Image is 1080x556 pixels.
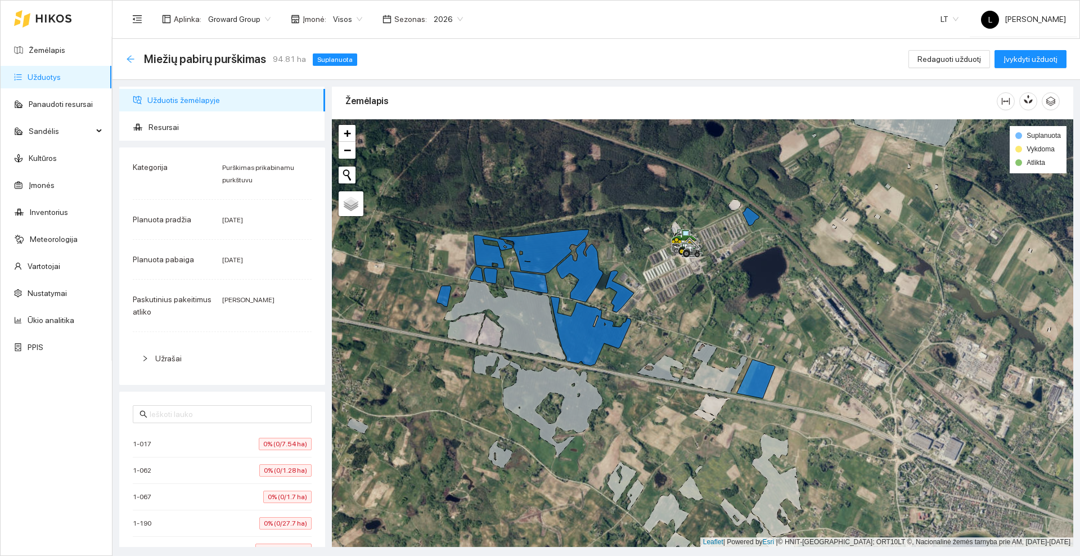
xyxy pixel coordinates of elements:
span: Planuota pradžia [133,215,191,224]
input: Ieškoti lauko [150,408,305,420]
span: Miežių pabirų purškimas [144,50,266,68]
span: Įmonė : [303,13,326,25]
a: Žemėlapis [29,46,65,55]
span: 0% (0/1.28 ha) [259,464,312,477]
span: Planuota pabaiga [133,255,194,264]
a: Nustatymai [28,289,67,298]
span: 1-210 [133,544,157,555]
span: Vykdoma [1027,145,1055,153]
a: Panaudoti resursai [29,100,93,109]
span: menu-fold [132,14,142,24]
a: Įmonės [29,181,55,190]
button: menu-fold [126,8,148,30]
span: [PERSON_NAME] [981,15,1066,24]
span: L [988,11,992,29]
span: Paskutinius pakeitimus atliko [133,295,211,316]
span: layout [162,15,171,24]
span: 1-062 [133,465,157,476]
a: Ūkio analitika [28,316,74,325]
a: Redaguoti užduotį [908,55,990,64]
span: arrow-left [126,55,135,64]
span: Sezonas : [394,13,427,25]
div: Žemėlapis [345,85,997,117]
span: [PERSON_NAME] [222,296,274,304]
a: Inventorius [30,208,68,217]
span: Sandėlis [29,120,93,142]
span: Aplinka : [174,13,201,25]
a: Meteorologija [30,235,78,244]
button: column-width [997,92,1015,110]
a: PPIS [28,343,43,352]
button: Redaguoti užduotį [908,50,990,68]
span: calendar [382,15,391,24]
a: Kultūros [29,154,57,163]
a: Zoom in [339,125,355,142]
button: Įvykdyti užduotį [994,50,1066,68]
span: 1-190 [133,518,157,529]
span: shop [291,15,300,24]
span: Kategorija [133,163,168,172]
div: Užrašai [133,346,312,371]
div: | Powered by © HNIT-[GEOGRAPHIC_DATA]; ORT10LT ©, Nacionalinė žemės tarnyba prie AM, [DATE]-[DATE] [700,537,1073,547]
a: Vartotojai [28,262,60,271]
span: Suplanuota [1027,132,1061,140]
span: Įvykdyti užduotį [1003,53,1057,65]
span: 2026 [434,11,463,28]
span: 0% (0/7.54 ha) [259,438,312,450]
span: Užduotis žemėlapyje [147,89,316,111]
span: Visos [333,11,362,28]
span: − [344,143,351,157]
span: Resursai [148,116,316,138]
a: Layers [339,191,363,216]
span: LT [940,11,958,28]
span: 0% (0/27.7 ha) [259,517,312,530]
span: | [776,538,778,546]
span: [DATE] [222,256,243,264]
span: 0% (0/20.31 ha) [255,544,312,556]
span: Redaguoti užduotį [917,53,981,65]
span: + [344,126,351,140]
span: Suplanuota [313,53,357,66]
a: Esri [763,538,775,546]
button: Initiate a new search [339,167,355,183]
a: Leaflet [703,538,723,546]
span: [DATE] [222,216,243,224]
span: Atlikta [1027,159,1045,167]
a: Užduotys [28,73,61,82]
span: Purškimas prikabinamu purkštuvu [222,164,294,184]
span: 1-017 [133,438,157,450]
span: right [142,355,148,362]
span: column-width [997,97,1014,106]
a: Zoom out [339,142,355,159]
span: Groward Group [208,11,271,28]
span: 94.81 ha [273,53,306,65]
div: Atgal [126,55,135,64]
span: Užrašai [155,354,182,363]
span: 1-067 [133,491,157,503]
span: search [139,410,147,418]
span: 0% (0/1.7 ha) [263,491,312,503]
